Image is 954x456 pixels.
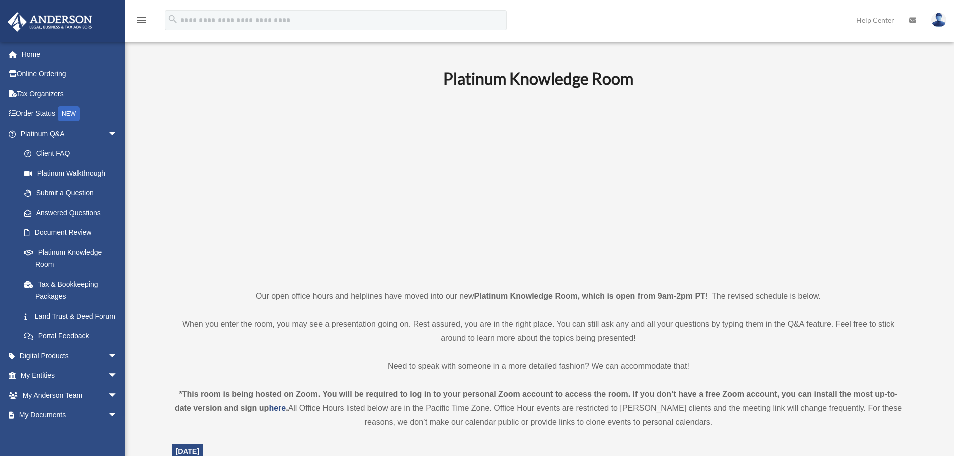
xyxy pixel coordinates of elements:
[172,387,905,429] div: All Office Hours listed below are in the Pacific Time Zone. Office Hour events are restricted to ...
[175,390,898,412] strong: *This room is being hosted on Zoom. You will be required to log in to your personal Zoom account ...
[14,223,133,243] a: Document Review
[7,84,133,104] a: Tax Organizers
[931,13,946,27] img: User Pic
[7,124,133,144] a: Platinum Q&Aarrow_drop_down
[14,183,133,203] a: Submit a Question
[167,14,178,25] i: search
[7,366,133,386] a: My Entitiesarrow_drop_down
[14,203,133,223] a: Answered Questions
[7,346,133,366] a: Digital Productsarrow_drop_down
[7,64,133,84] a: Online Ordering
[108,385,128,406] span: arrow_drop_down
[108,366,128,386] span: arrow_drop_down
[108,124,128,144] span: arrow_drop_down
[7,104,133,124] a: Order StatusNEW
[14,306,133,326] a: Land Trust & Deed Forum
[135,18,147,26] a: menu
[108,405,128,426] span: arrow_drop_down
[5,12,95,32] img: Anderson Advisors Platinum Portal
[108,346,128,366] span: arrow_drop_down
[172,289,905,303] p: Our open office hours and helplines have moved into our new ! The revised schedule is below.
[7,44,133,64] a: Home
[269,404,286,412] a: here
[14,326,133,346] a: Portal Feedback
[443,69,633,88] b: Platinum Knowledge Room
[7,405,133,425] a: My Documentsarrow_drop_down
[474,292,705,300] strong: Platinum Knowledge Room, which is open from 9am-2pm PT
[14,242,128,274] a: Platinum Knowledge Room
[14,274,133,306] a: Tax & Bookkeeping Packages
[14,144,133,164] a: Client FAQ
[176,447,200,455] span: [DATE]
[135,14,147,26] i: menu
[172,359,905,373] p: Need to speak with someone in a more detailed fashion? We can accommodate that!
[58,106,80,121] div: NEW
[286,404,288,412] strong: .
[172,317,905,345] p: When you enter the room, you may see a presentation going on. Rest assured, you are in the right ...
[7,385,133,405] a: My Anderson Teamarrow_drop_down
[14,163,133,183] a: Platinum Walkthrough
[388,102,689,271] iframe: 231110_Toby_KnowledgeRoom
